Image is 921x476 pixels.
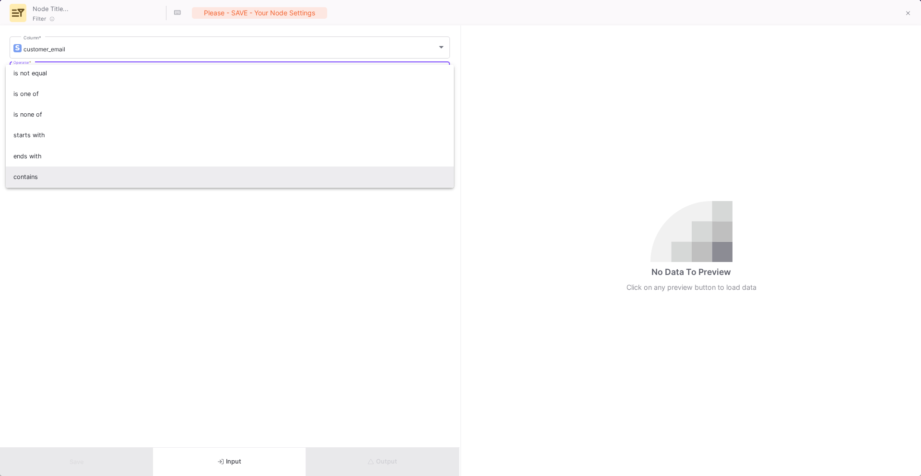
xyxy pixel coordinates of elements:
[13,83,447,104] span: is one of
[13,167,447,187] span: contains
[13,146,447,167] span: ends with
[13,125,447,145] span: starts with
[13,104,447,125] span: is none of
[13,187,447,208] span: not contains
[13,63,447,83] span: is not equal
